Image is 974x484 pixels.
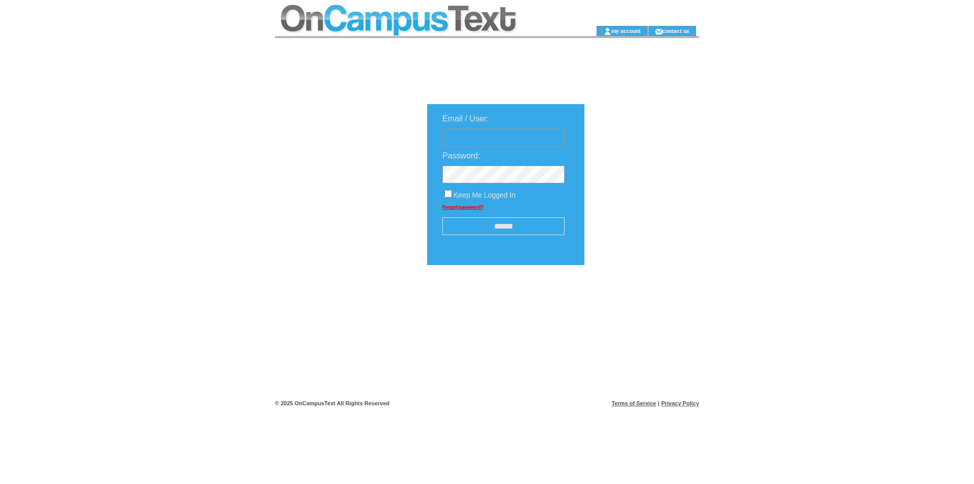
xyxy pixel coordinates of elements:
[454,191,515,199] span: Keep Me Logged In
[442,114,489,123] span: Email / User:
[442,151,480,160] span: Password:
[663,27,689,34] a: contact us
[612,400,656,406] a: Terms of Service
[611,27,641,34] a: my account
[661,400,699,406] a: Privacy Policy
[442,204,483,210] a: Forgot password?
[658,400,659,406] span: |
[614,291,665,303] img: transparent.png
[604,27,611,36] img: account_icon.gif
[275,400,390,406] span: © 2025 OnCampusText All Rights Reserved
[655,27,663,36] img: contact_us_icon.gif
